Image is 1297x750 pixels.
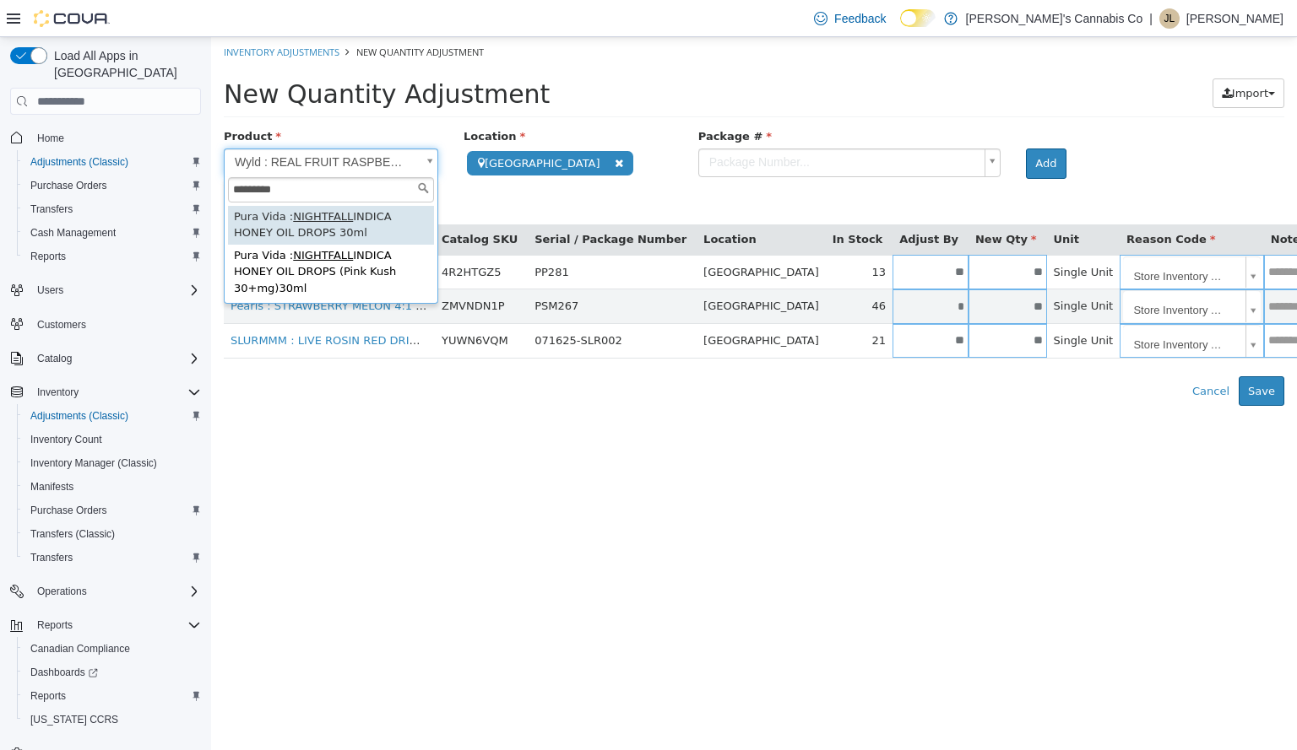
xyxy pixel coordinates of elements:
[17,546,208,569] button: Transfers
[30,527,115,541] span: Transfers (Classic)
[900,9,936,27] input: Dark Mode
[17,245,208,268] button: Reports
[24,406,135,426] a: Adjustments (Classic)
[966,8,1143,29] p: [PERSON_NAME]'s Cannabis Co
[30,409,128,423] span: Adjustments (Classic)
[24,477,80,497] a: Manifests
[24,152,135,172] a: Adjustments (Classic)
[30,642,130,656] span: Canadian Compliance
[17,150,208,174] button: Adjustments (Classic)
[37,132,64,145] span: Home
[17,499,208,522] button: Purchase Orders
[17,174,208,197] button: Purchase Orders
[30,314,201,335] span: Customers
[24,686,73,706] a: Reports
[30,581,94,602] button: Operations
[24,524,201,544] span: Transfers (Classic)
[82,212,142,224] span: NIGHTFALL
[24,429,109,450] a: Inventory Count
[17,404,208,428] button: Adjustments (Classic)
[30,666,98,679] span: Dashboards
[37,352,72,365] span: Catalog
[30,713,118,726] span: [US_STATE] CCRS
[37,585,87,598] span: Operations
[24,199,201,219] span: Transfers
[30,280,201,300] span: Users
[37,386,79,399] span: Inventory
[24,662,201,683] span: Dashboards
[30,280,70,300] button: Users
[24,639,137,659] a: Canadian Compliance
[30,615,201,635] span: Reports
[24,500,201,521] span: Purchase Orders
[24,710,125,730] a: [US_STATE] CCRS
[30,127,201,148] span: Home
[24,477,201,497] span: Manifests
[30,433,102,446] span: Inventory Count
[24,500,114,521] a: Purchase Orders
[24,639,201,659] span: Canadian Compliance
[24,152,201,172] span: Adjustments (Classic)
[24,548,79,568] a: Transfers
[30,504,107,517] span: Purchase Orders
[24,223,201,243] span: Cash Management
[47,47,201,81] span: Load All Apps in [GEOGRAPHIC_DATA]
[3,613,208,637] button: Reports
[24,406,201,426] span: Adjustments (Classic)
[24,175,201,196] span: Purchase Orders
[24,223,122,243] a: Cash Management
[30,315,93,335] a: Customers
[17,637,208,661] button: Canadian Compliance
[30,382,85,402] button: Inventory
[30,348,201,369] span: Catalog
[30,250,66,263] span: Reports
[807,2,893,35] a: Feedback
[24,199,79,219] a: Transfers
[1159,8,1180,29] div: Jennifer Lacasse
[30,348,79,369] button: Catalog
[30,155,128,169] span: Adjustments (Classic)
[3,125,208,149] button: Home
[30,128,71,148] a: Home
[3,278,208,302] button: Users
[30,480,73,494] span: Manifests
[30,615,79,635] button: Reports
[24,524,122,544] a: Transfers (Classic)
[24,246,73,267] a: Reports
[82,173,142,186] span: NIGHTFALL
[17,708,208,731] button: [US_STATE] CCRS
[900,27,901,28] span: Dark Mode
[24,453,201,473] span: Inventory Manager (Classic)
[17,684,208,708] button: Reports
[17,428,208,451] button: Inventory Count
[834,10,886,27] span: Feedback
[24,246,201,267] span: Reports
[17,661,208,684] a: Dashboards
[17,208,223,263] div: Pura Vida : INDICA HONEY OIL DROPS (Pink Kush 30+mg)30ml
[17,451,208,475] button: Inventory Manager (Classic)
[30,179,107,192] span: Purchase Orders
[17,169,223,208] div: Pura Vida : INDICA HONEY OIL DROPS 30ml
[24,175,114,196] a: Purchase Orders
[30,226,116,240] span: Cash Management
[30,456,157,470] span: Inventory Manager (Classic)
[30,581,201,602] span: Operations
[17,221,208,245] button: Cash Management
[1186,8,1283,29] p: [PERSON_NAME]
[24,548,201,568] span: Transfers
[1164,8,1175,29] span: JL
[3,312,208,337] button: Customers
[3,380,208,404] button: Inventory
[24,686,201,706] span: Reports
[3,347,208,370] button: Catalog
[30,382,201,402] span: Inventory
[37,618,73,632] span: Reports
[24,429,201,450] span: Inventory Count
[17,522,208,546] button: Transfers (Classic)
[24,710,201,730] span: Washington CCRS
[17,197,208,221] button: Transfers
[1149,8,1153,29] p: |
[30,551,73,564] span: Transfers
[24,453,164,473] a: Inventory Manager (Classic)
[37,318,86,332] span: Customers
